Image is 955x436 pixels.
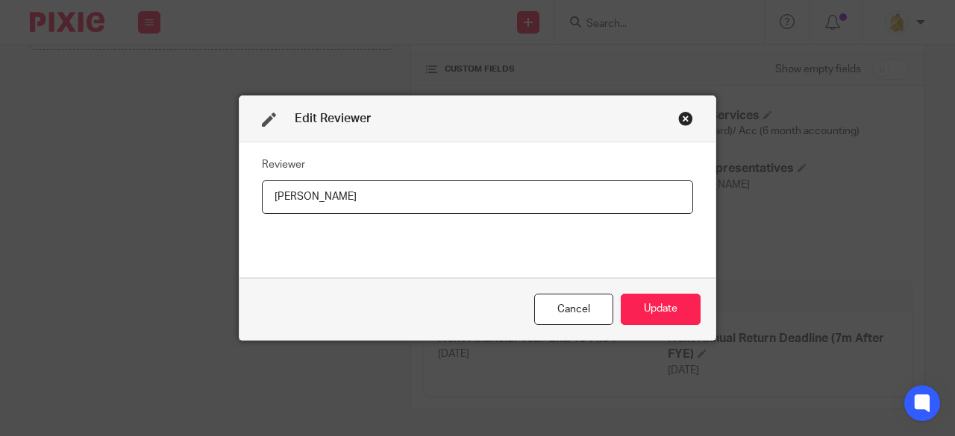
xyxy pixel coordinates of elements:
div: Close this dialog window [678,111,693,126]
label: Reviewer [262,157,305,172]
input: Reviewer [262,180,693,214]
button: Update [621,294,701,326]
span: Edit Reviewer [295,113,371,124]
div: Close this dialog window [534,294,613,326]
